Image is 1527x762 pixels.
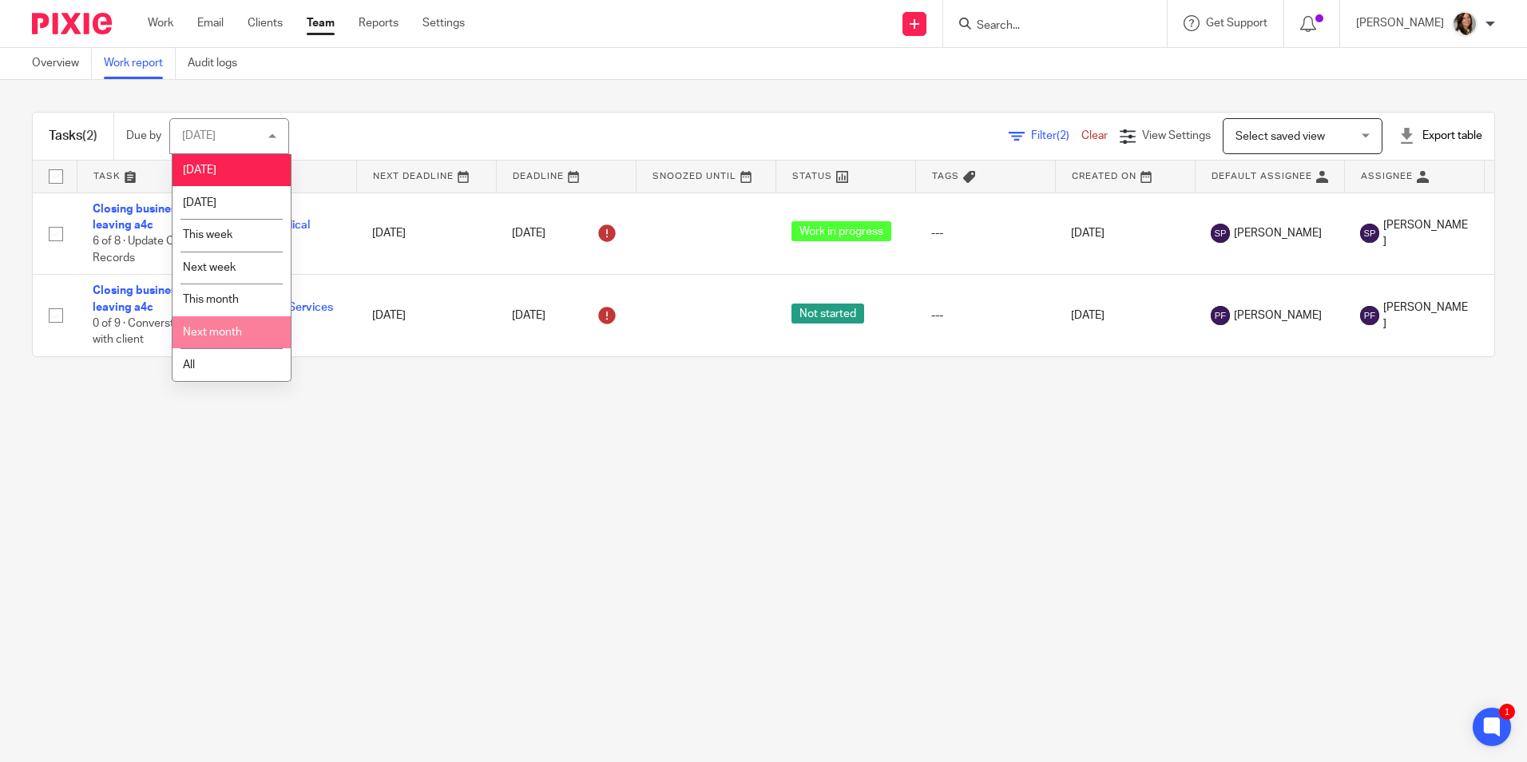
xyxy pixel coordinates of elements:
span: Work in progress [791,221,891,241]
span: [PERSON_NAME] [1383,300,1468,332]
span: Next month [183,327,242,338]
a: Clients [248,15,283,31]
span: (2) [1057,130,1069,141]
span: [DATE] [183,197,216,208]
span: Next week [183,262,236,273]
span: Select saved view [1235,131,1325,142]
span: Not started [791,304,864,323]
span: View Settings [1142,130,1211,141]
a: Clear [1081,130,1108,141]
div: --- [931,225,1039,241]
a: Email [197,15,224,31]
span: This week [183,229,232,240]
td: [DATE] [356,192,496,275]
img: svg%3E [1360,306,1379,325]
span: [PERSON_NAME] [1234,308,1322,323]
td: [DATE] [1055,192,1195,275]
span: 6 of 8 · Update Client Records [93,236,196,264]
a: Reports [359,15,399,31]
a: Settings [422,15,465,31]
a: Overview [32,48,92,79]
div: Export table [1398,128,1482,144]
span: This month [183,294,239,305]
img: DSC_4833.jpg [1452,11,1477,37]
span: [PERSON_NAME] [1234,225,1322,241]
td: [DATE] [1055,275,1195,356]
a: Work [148,15,173,31]
img: svg%3E [1360,224,1379,243]
div: [DATE] [182,130,216,141]
a: Team [307,15,335,31]
div: 1 [1499,704,1515,720]
div: --- [931,308,1039,323]
h1: Tasks [49,128,97,145]
img: svg%3E [1211,306,1230,325]
input: Search [975,19,1119,34]
span: 0 of 9 · Converstion with client [93,318,189,346]
span: Get Support [1206,18,1267,29]
span: Tags [932,172,959,181]
div: [DATE] [512,220,620,246]
td: [DATE] [356,275,496,356]
p: Due by [126,128,161,144]
span: [PERSON_NAME] [1383,217,1468,250]
div: [DATE] [512,303,620,328]
span: Filter [1031,130,1081,141]
p: [PERSON_NAME] [1356,15,1444,31]
img: Pixie [32,13,112,34]
a: Audit logs [188,48,249,79]
img: svg%3E [1211,224,1230,243]
a: Work report [104,48,176,79]
span: All [183,359,195,371]
a: Closing business / leaving a4c [93,285,188,312]
span: [DATE] [183,165,216,176]
span: (2) [82,129,97,142]
a: Closing business / leaving a4c [93,204,188,231]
